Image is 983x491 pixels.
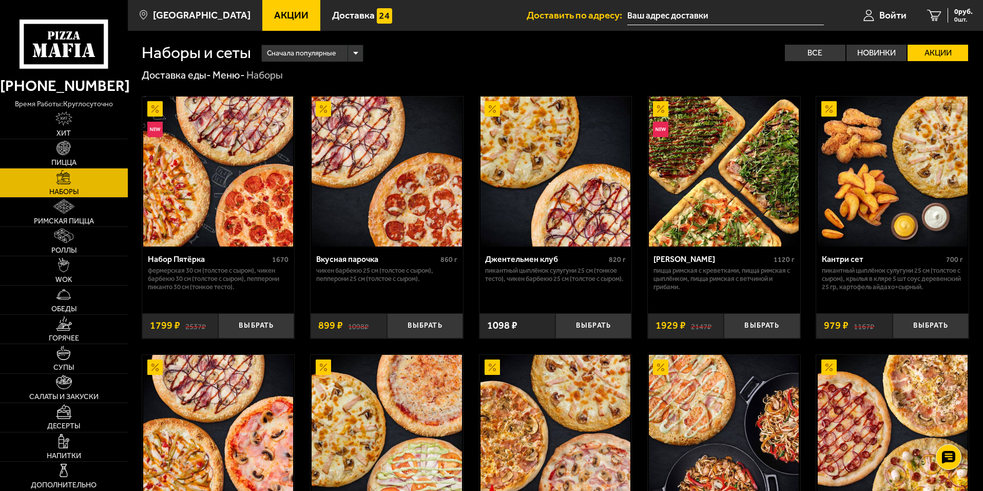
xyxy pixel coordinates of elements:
a: АкционныйДжентельмен клуб [479,97,632,247]
img: Акционный [821,101,837,117]
div: Джентельмен клуб [485,254,607,264]
img: Акционный [653,101,668,117]
div: Набор Пятёрка [148,254,270,264]
span: Войти [879,10,907,20]
span: Дополнительно [31,482,97,489]
span: 0 шт. [954,16,973,23]
img: Джентельмен клуб [480,97,630,247]
span: Напитки [47,452,81,460]
img: Акционный [485,360,500,375]
a: АкционныйКантри сет [816,97,969,247]
div: [PERSON_NAME] [653,254,771,264]
p: Пикантный цыплёнок сулугуни 25 см (толстое с сыром), крылья в кляре 5 шт соус деревенский 25 гр, ... [822,267,963,291]
img: Акционный [821,360,837,375]
p: Чикен Барбекю 25 см (толстое с сыром), Пепперони 25 см (толстое с сыром). [316,267,457,283]
span: 899 ₽ [318,320,343,331]
a: АкционныйНовинкаМама Миа [648,97,800,247]
input: Ваш адрес доставки [627,6,824,25]
img: Акционный [316,360,331,375]
button: Выбрать [555,313,631,338]
span: 1670 [272,255,288,264]
span: Горячее [49,335,79,342]
img: Акционный [147,360,163,375]
span: Хит [56,130,71,137]
span: 1799 ₽ [150,320,180,331]
span: Салаты и закуски [29,393,99,401]
span: Доставить по адресу: [527,10,627,20]
span: Роллы [51,247,76,254]
span: 979 ₽ [824,320,849,331]
img: 15daf4d41897b9f0e9f617042186c801.svg [377,8,392,24]
span: Обеды [51,306,76,313]
h1: Наборы и сеты [142,45,251,61]
a: Меню- [213,69,245,81]
img: Акционный [316,101,331,117]
a: АкционныйНовинкаНабор Пятёрка [142,97,295,247]
p: Фермерская 30 см (толстое с сыром), Чикен Барбекю 30 см (толстое с сыром), Пепперони Пиканто 30 с... [148,267,289,291]
img: Акционный [653,360,668,375]
div: Наборы [246,69,283,82]
span: 820 г [609,255,626,264]
a: АкционныйВкусная парочка [311,97,463,247]
label: Акции [908,45,968,61]
img: Вкусная парочка [312,97,461,247]
div: Кантри сет [822,254,943,264]
span: Десерты [47,423,80,430]
span: 1120 г [774,255,795,264]
span: 860 г [440,255,457,264]
span: Акции [274,10,309,20]
img: Акционный [147,101,163,117]
button: Выбрать [724,313,800,338]
span: 1098 ₽ [487,320,517,331]
button: Выбрать [387,313,463,338]
s: 1167 ₽ [854,320,874,331]
span: 1929 ₽ [656,320,686,331]
label: Все [785,45,845,61]
button: Выбрать [218,313,294,338]
img: Набор Пятёрка [143,97,293,247]
div: Вкусная парочка [316,254,438,264]
span: 700 г [946,255,963,264]
span: 0 руб. [954,8,973,15]
img: Новинка [653,122,668,137]
label: Новинки [846,45,907,61]
span: Римская пицца [34,218,94,225]
span: Наборы [49,188,79,196]
span: WOK [55,276,72,284]
img: Мама Миа [649,97,799,247]
img: Новинка [147,122,163,137]
s: 2147 ₽ [691,320,711,331]
button: Выбрать [893,313,969,338]
span: Сначала популярные [267,44,336,63]
s: 2537 ₽ [185,320,206,331]
span: Супы [53,364,74,371]
p: Пицца Римская с креветками, Пицца Римская с цыплёнком, Пицца Римская с ветчиной и грибами. [653,267,795,291]
span: Доставка [332,10,375,20]
s: 1098 ₽ [348,320,369,331]
a: Доставка еды- [142,69,211,81]
span: Пицца [51,159,76,166]
span: [GEOGRAPHIC_DATA] [153,10,250,20]
p: Пикантный цыплёнок сулугуни 25 см (тонкое тесто), Чикен Барбекю 25 см (толстое с сыром). [485,267,626,283]
img: Акционный [485,101,500,117]
img: Кантри сет [818,97,968,247]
